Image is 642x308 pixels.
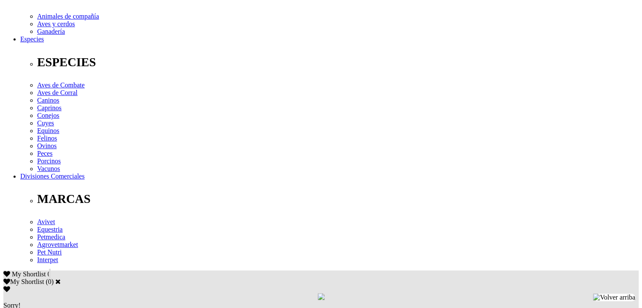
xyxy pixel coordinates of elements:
[37,119,54,127] a: Cuyes
[20,173,84,180] a: Divisiones Comerciales
[37,89,78,96] a: Aves de Corral
[37,142,57,149] a: Ovinos
[20,35,44,43] a: Especies
[37,112,59,119] a: Conejos
[593,294,635,301] img: Volver arriba
[37,157,61,165] a: Porcinos
[37,104,62,111] a: Caprinos
[3,278,44,285] label: My Shortlist
[37,165,60,172] a: Vacunos
[37,81,85,89] a: Aves de Combate
[37,135,57,142] a: Felinos
[37,97,59,104] a: Caninos
[37,28,65,35] a: Ganadería
[37,55,639,69] p: ESPECIES
[37,13,99,20] a: Animales de compañía
[37,192,639,206] p: MARCAS
[37,150,52,157] a: Peces
[318,293,325,300] img: loading.gif
[37,20,75,27] a: Aves y cerdos
[37,127,59,134] a: Equinos
[4,216,146,304] iframe: Brevo live chat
